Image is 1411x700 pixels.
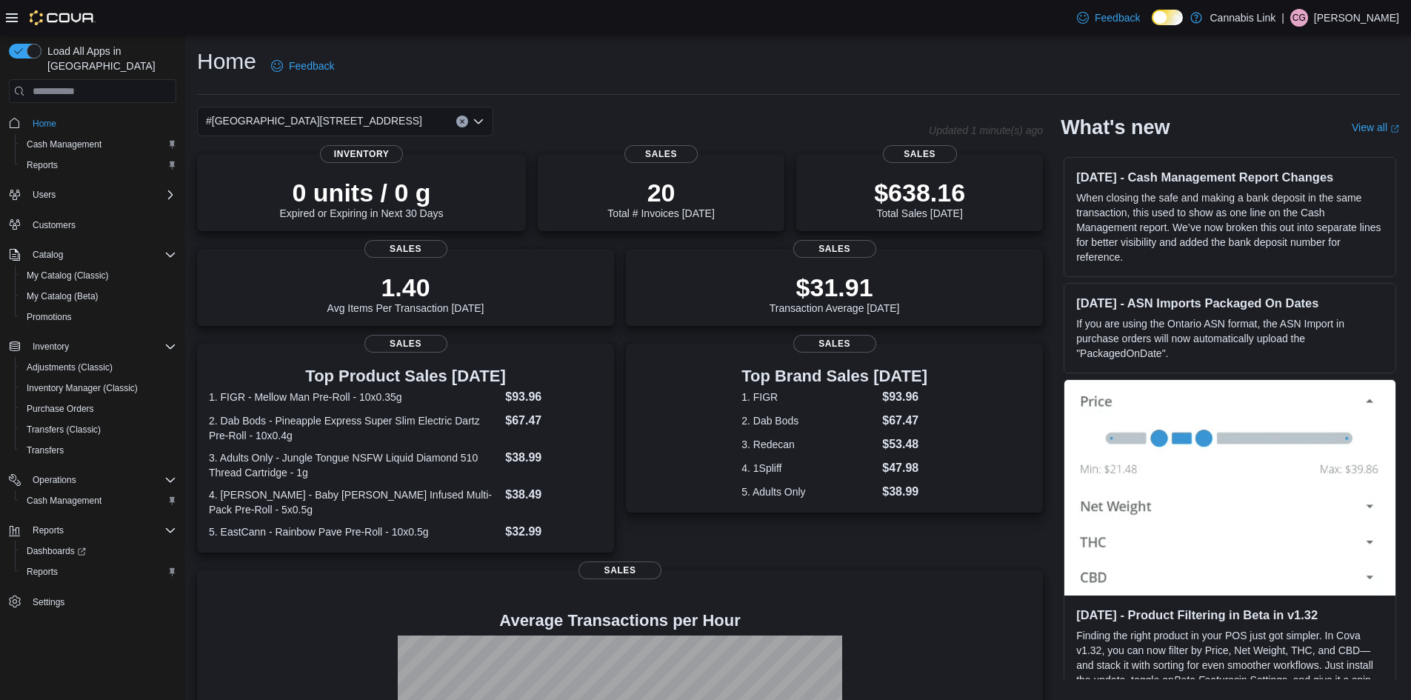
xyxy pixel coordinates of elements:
[27,216,81,234] a: Customers
[929,124,1043,136] p: Updated 1 minute(s) ago
[21,287,104,305] a: My Catalog (Beta)
[1076,190,1384,264] p: When closing the safe and making a bank deposit in the same transaction, this used to show as one...
[21,379,144,397] a: Inventory Manager (Classic)
[505,486,602,504] dd: $38.49
[874,178,965,219] div: Total Sales [DATE]
[21,308,78,326] a: Promotions
[320,145,403,163] span: Inventory
[1095,10,1140,25] span: Feedback
[1281,9,1284,27] p: |
[280,178,444,207] p: 0 units / 0 g
[27,471,176,489] span: Operations
[27,566,58,578] span: Reports
[883,145,957,163] span: Sales
[741,390,876,404] dt: 1. FIGR
[624,145,698,163] span: Sales
[15,561,182,582] button: Reports
[21,563,64,581] a: Reports
[456,116,468,127] button: Clear input
[364,240,447,258] span: Sales
[21,136,107,153] a: Cash Management
[15,541,182,561] a: Dashboards
[3,184,182,205] button: Users
[15,399,182,419] button: Purchase Orders
[27,521,176,539] span: Reports
[607,178,714,207] p: 20
[15,307,182,327] button: Promotions
[27,216,176,234] span: Customers
[33,189,56,201] span: Users
[265,51,340,81] a: Feedback
[27,159,58,171] span: Reports
[15,490,182,511] button: Cash Management
[21,308,176,326] span: Promotions
[770,273,900,314] div: Transaction Average [DATE]
[206,112,422,130] span: #[GEOGRAPHIC_DATA][STREET_ADDRESS]
[33,219,76,231] span: Customers
[1071,3,1146,33] a: Feedback
[1290,9,1308,27] div: Casee Griffith
[741,461,876,476] dt: 4. 1Spliff
[607,178,714,219] div: Total # Invoices [DATE]
[1076,316,1384,361] p: If you are using the Ontario ASN format, the ASN Import in purchase orders will now automatically...
[21,563,176,581] span: Reports
[27,246,69,264] button: Catalog
[15,419,182,440] button: Transfers (Classic)
[882,459,927,477] dd: $47.98
[27,246,176,264] span: Catalog
[882,388,927,406] dd: $93.96
[27,521,70,539] button: Reports
[741,437,876,452] dt: 3. Redecan
[793,335,876,353] span: Sales
[280,178,444,219] div: Expired or Expiring in Next 30 Days
[1076,296,1384,310] h3: [DATE] - ASN Imports Packaged On Dates
[21,421,107,439] a: Transfers (Classic)
[21,156,176,174] span: Reports
[15,357,182,378] button: Adjustments (Classic)
[505,412,602,430] dd: $67.47
[741,413,876,428] dt: 2. Dab Bods
[209,367,602,385] h3: Top Product Sales [DATE]
[209,450,499,480] dt: 3. Adults Only - Jungle Tongue NSFW Liquid Diamond 510 Thread Cartridge - 1g
[3,520,182,541] button: Reports
[3,244,182,265] button: Catalog
[27,495,101,507] span: Cash Management
[1076,607,1384,622] h3: [DATE] - Product Filtering in Beta in v1.32
[15,440,182,461] button: Transfers
[33,118,56,130] span: Home
[21,421,176,439] span: Transfers (Classic)
[21,542,176,560] span: Dashboards
[793,240,876,258] span: Sales
[21,542,92,560] a: Dashboards
[882,436,927,453] dd: $53.48
[209,487,499,517] dt: 4. [PERSON_NAME] - Baby [PERSON_NAME] Infused Multi-Pack Pre-Roll - 5x0.5g
[1390,124,1399,133] svg: External link
[1174,674,1239,686] em: Beta Features
[21,359,176,376] span: Adjustments (Classic)
[27,444,64,456] span: Transfers
[15,134,182,155] button: Cash Management
[3,336,182,357] button: Inventory
[882,483,927,501] dd: $38.99
[21,492,176,510] span: Cash Management
[21,400,100,418] a: Purchase Orders
[33,341,69,353] span: Inventory
[1152,10,1183,25] input: Dark Mode
[27,593,176,611] span: Settings
[21,379,176,397] span: Inventory Manager (Classic)
[3,214,182,236] button: Customers
[27,270,109,281] span: My Catalog (Classic)
[27,338,75,356] button: Inventory
[473,116,484,127] button: Open list of options
[21,267,115,284] a: My Catalog (Classic)
[27,382,138,394] span: Inventory Manager (Classic)
[327,273,484,302] p: 1.40
[27,115,62,133] a: Home
[27,186,176,204] span: Users
[27,361,113,373] span: Adjustments (Classic)
[197,47,256,76] h1: Home
[21,156,64,174] a: Reports
[15,286,182,307] button: My Catalog (Beta)
[27,139,101,150] span: Cash Management
[770,273,900,302] p: $31.91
